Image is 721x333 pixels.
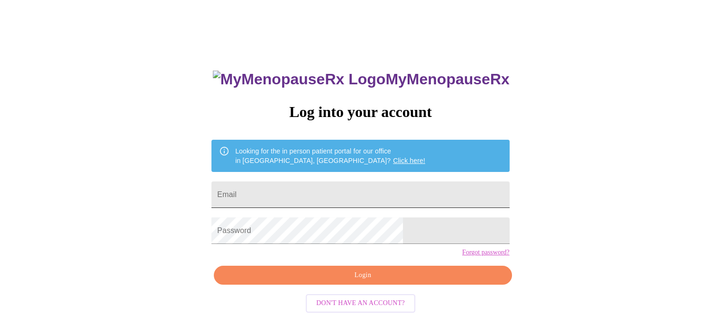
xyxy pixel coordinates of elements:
[211,103,509,121] h3: Log into your account
[316,297,405,309] span: Don't have an account?
[235,143,425,169] div: Looking for the in person patient portal for our office in [GEOGRAPHIC_DATA], [GEOGRAPHIC_DATA]?
[462,249,510,256] a: Forgot password?
[214,266,511,285] button: Login
[213,71,385,88] img: MyMenopauseRx Logo
[393,157,425,164] a: Click here!
[303,298,418,306] a: Don't have an account?
[306,294,415,313] button: Don't have an account?
[225,270,501,281] span: Login
[213,71,510,88] h3: MyMenopauseRx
